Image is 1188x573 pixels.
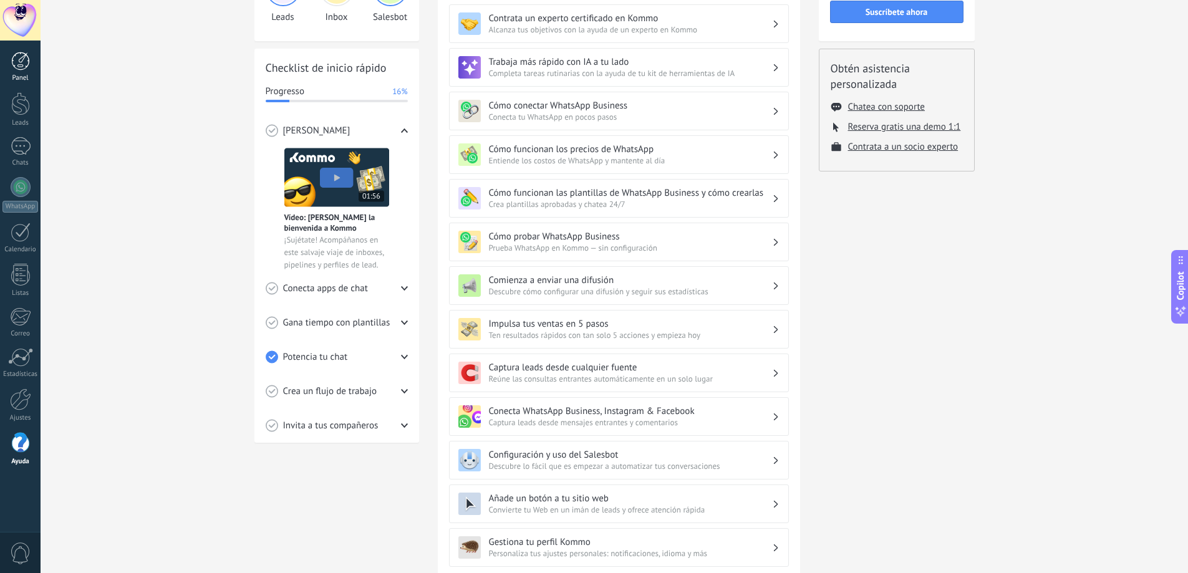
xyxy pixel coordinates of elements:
span: Crea plantillas aprobadas y chatea 24/7 [489,199,772,209]
div: Leads [2,119,39,127]
h3: Trabaja más rápido con IA a tu lado [489,56,772,68]
span: Conecta tu WhatsApp en pocos pasos [489,112,772,122]
h3: Cómo conectar WhatsApp Business [489,100,772,112]
button: Chatea con soporte [848,101,925,113]
span: Personaliza tus ajustes personales: notificaciones, idioma y más [489,548,772,559]
span: Suscríbete ahora [866,7,928,16]
div: WhatsApp [2,201,38,213]
button: Contrata a un socio experto [848,141,959,153]
button: Reserva gratis una demo 1:1 [848,121,961,133]
span: Completa tareas rutinarias con la ayuda de tu kit de herramientas de IA [489,68,772,79]
span: Copilot [1174,271,1187,300]
div: Listas [2,289,39,297]
img: Meet video [284,148,389,207]
h2: Checklist de inicio rápido [266,60,408,75]
span: Prueba WhatsApp en Kommo — sin configuración [489,243,772,253]
h3: Cómo funcionan las plantillas de WhatsApp Business y cómo crearlas [489,187,772,199]
h3: Captura leads desde cualquier fuente [489,362,772,373]
span: Convierte tu Web en un imán de leads y ofrece atención rápida [489,504,772,515]
h3: Añade un botón a tu sitio web [489,493,772,504]
h3: Conecta WhatsApp Business, Instagram & Facebook [489,405,772,417]
span: Descubre lo fácil que es empezar a automatizar tus conversaciones [489,461,772,471]
span: 16% [392,85,407,98]
div: Correo [2,330,39,338]
span: Ten resultados rápidos con tan solo 5 acciones y empieza hoy [489,330,772,340]
span: Conecta apps de chat [283,282,368,295]
div: Ayuda [2,458,39,466]
span: Potencia tu chat [283,351,348,364]
div: Estadísticas [2,370,39,378]
div: Calendario [2,246,39,254]
h3: Impulsa tus ventas en 5 pasos [489,318,772,330]
h3: Cómo probar WhatsApp Business [489,231,772,243]
div: Ajustes [2,414,39,422]
span: Progresso [266,85,304,98]
h3: Contrata un experto certificado en Kommo [489,12,772,24]
span: Captura leads desde mensajes entrantes y comentarios [489,417,772,428]
h3: Cómo funcionan los precios de WhatsApp [489,143,772,155]
span: Descubre cómo configurar una difusión y seguir sus estadísticas [489,286,772,297]
span: ¡Sujétate! Acompáñanos en este salvaje viaje de inboxes, pipelines y perfiles de lead. [284,234,389,271]
span: Gana tiempo con plantillas [283,317,390,329]
div: Chats [2,159,39,167]
span: Vídeo: [PERSON_NAME] la bienvenida a Kommo [284,212,389,233]
h3: Comienza a enviar una difusión [489,274,772,286]
span: Entiende los costos de WhatsApp y mantente al día [489,155,772,166]
h3: Gestiona tu perfil Kommo [489,536,772,548]
h2: Obtén asistencia personalizada [831,60,963,92]
span: Invita a tus compañeros [283,420,379,432]
div: Panel [2,74,39,82]
button: Suscríbete ahora [830,1,963,23]
span: Crea un flujo de trabajo [283,385,377,398]
span: Alcanza tus objetivos con la ayuda de un experto en Kommo [489,24,772,35]
span: [PERSON_NAME] [283,125,350,137]
h3: Configuración y uso del Salesbot [489,449,772,461]
span: Reúne las consultas entrantes automáticamente en un solo lugar [489,373,772,384]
